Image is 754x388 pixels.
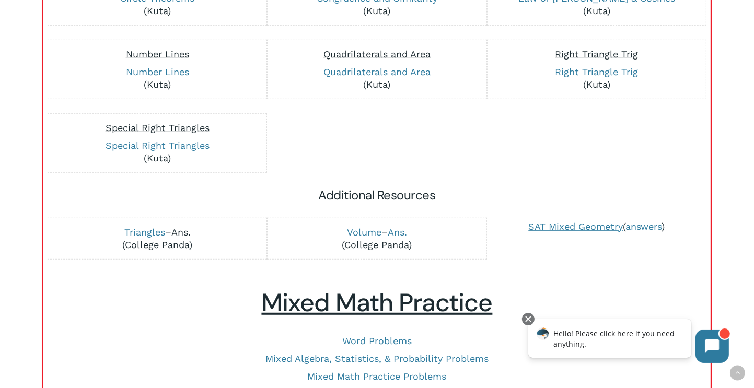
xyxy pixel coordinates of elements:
[273,66,481,91] p: (Kuta)
[323,49,431,60] span: Quadrilaterals and Area
[126,49,189,60] span: Number Lines
[171,227,191,238] a: Ans.
[347,227,381,238] a: Volume
[53,226,261,251] p: – (College Panda)
[323,66,431,77] a: Quadrilaterals and Area
[124,227,165,238] a: Triangles
[126,66,189,77] a: Number Lines
[493,66,701,91] p: (Kuta)
[54,187,700,204] h5: Additional Resources
[528,221,623,232] a: SAT Mixed Geometry
[342,335,412,346] a: Word Problems
[53,66,261,91] p: (Kuta)
[555,66,638,77] a: Right Triangle Trig
[265,353,489,364] a: Mixed Algebra, Statistics, & Probability Problems
[555,49,638,60] span: Right Triangle Trig
[106,122,210,133] span: Special Right Triangles
[308,371,447,382] a: Mixed Math Practice Problems
[517,311,739,373] iframe: Chatbot
[53,139,261,164] p: (Kuta)
[262,286,493,319] u: Mixed Math Practice
[273,226,481,251] p: – (College Panda)
[106,140,210,151] a: Special Right Triangles
[625,221,662,232] a: answers
[493,220,700,233] p: ( )
[388,227,407,238] a: Ans.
